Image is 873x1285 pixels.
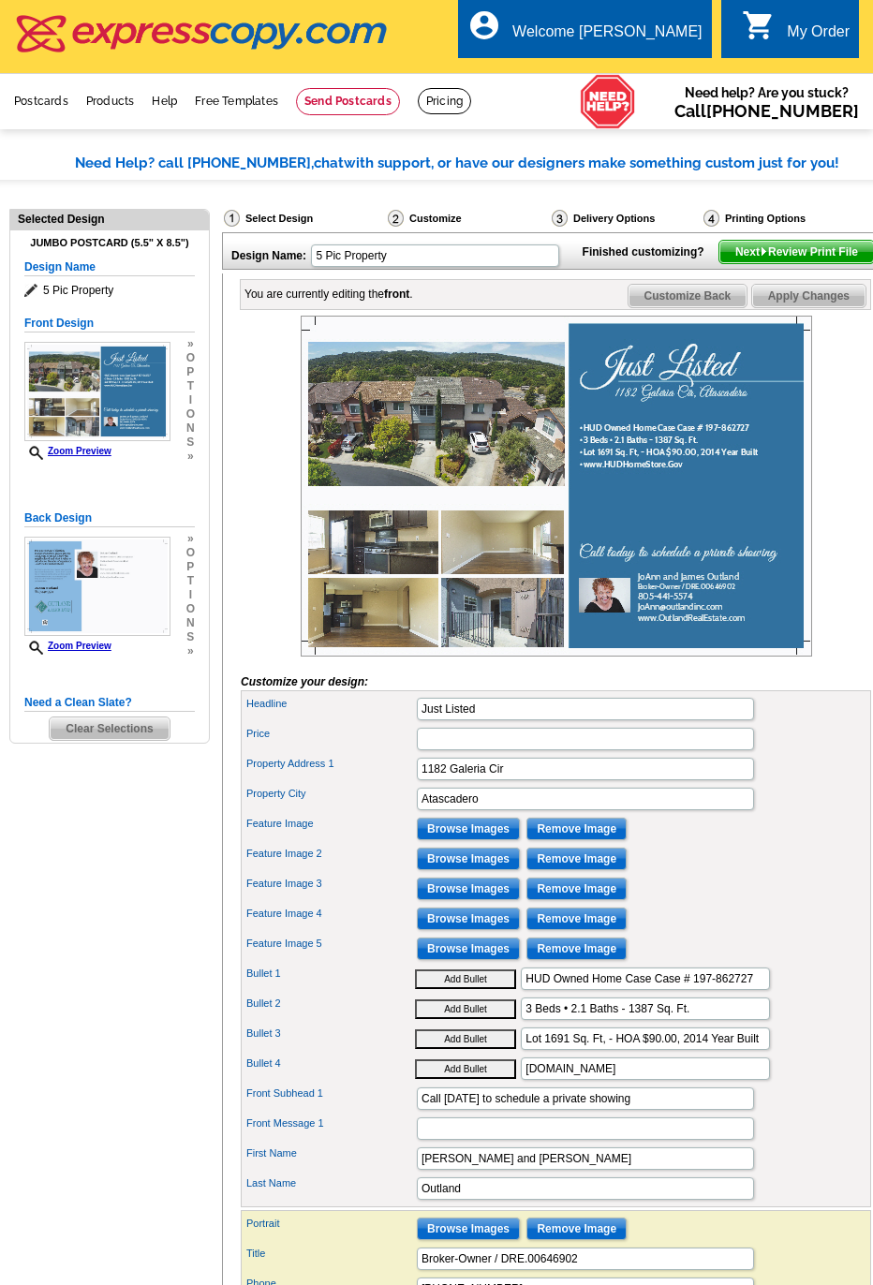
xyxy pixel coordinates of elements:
[467,8,501,42] i: account_circle
[787,23,850,50] div: My Order
[674,101,859,121] span: Call
[526,848,627,870] input: Remove Image
[246,726,415,742] label: Price
[417,908,520,930] input: Browse Images
[246,696,415,712] label: Headline
[24,237,195,249] h4: Jumbo Postcard (5.5" x 8.5")
[24,342,170,441] img: Z18909711_00001_1.jpg
[186,560,195,574] span: p
[186,546,195,560] span: o
[702,209,868,228] div: Printing Options
[86,95,135,108] a: Products
[498,849,873,1285] iframe: LiveChat chat widget
[186,450,195,464] span: »
[415,1059,516,1079] button: Add Bullet
[301,316,812,657] img: Z18909711_00001_1.jpg
[314,155,344,171] span: chat
[186,436,195,450] span: s
[526,818,627,840] input: Remove Image
[417,1218,520,1240] input: Browse Images
[186,602,195,616] span: o
[752,285,866,307] span: Apply Changes
[224,210,240,227] img: Select Design
[246,1246,415,1262] label: Title
[186,588,195,602] span: i
[14,95,68,108] a: Postcards
[415,969,516,989] button: Add Bullet
[24,446,111,456] a: Zoom Preview
[10,210,209,228] div: Selected Design
[629,285,747,307] span: Customize Back
[583,245,716,258] strong: Finished customizing?
[246,786,415,802] label: Property City
[415,999,516,1019] button: Add Bullet
[186,351,195,365] span: o
[742,8,776,42] i: shopping_cart
[186,421,195,436] span: n
[386,209,550,232] div: Customize
[417,818,520,840] input: Browse Images
[246,1026,415,1041] label: Bullet 3
[186,616,195,630] span: n
[246,966,415,982] label: Bullet 1
[246,906,415,922] label: Feature Image 4
[246,1056,415,1071] label: Bullet 4
[241,675,368,688] i: Customize your design:
[24,258,195,276] h5: Design Name
[195,95,278,108] a: Free Templates
[417,938,520,960] input: Browse Images
[50,717,169,740] span: Clear Selections
[186,365,195,379] span: p
[246,876,415,892] label: Feature Image 3
[703,210,719,227] img: Printing Options & Summary
[246,1145,415,1161] label: First Name
[24,641,111,651] a: Zoom Preview
[186,393,195,407] span: i
[246,936,415,952] label: Feature Image 5
[186,379,195,393] span: t
[674,83,859,121] span: Need help? Are you stuck?
[186,337,195,351] span: »
[388,210,404,227] img: Customize
[24,537,170,636] img: Z18909711_00001_2.jpg
[417,878,520,900] input: Browse Images
[152,95,177,108] a: Help
[246,846,415,862] label: Feature Image 2
[186,407,195,421] span: o
[186,574,195,588] span: t
[246,1086,415,1101] label: Front Subhead 1
[186,532,195,546] span: »
[231,249,306,262] strong: Design Name:
[550,209,702,228] div: Delivery Options
[222,209,386,232] div: Select Design
[246,756,415,772] label: Property Address 1
[415,1029,516,1049] button: Add Bullet
[552,210,568,227] img: Delivery Options
[244,286,413,303] div: You are currently editing the .
[246,1216,415,1232] label: Portrait
[24,281,195,300] span: 5 Pic Property
[24,694,195,712] h5: Need a Clean Slate?
[580,74,636,129] img: help
[186,644,195,658] span: »
[24,510,195,527] h5: Back Design
[246,996,415,1012] label: Bullet 2
[742,21,850,44] a: shopping_cart My Order
[384,288,409,301] b: front
[760,247,768,256] img: button-next-arrow-white.png
[246,1175,415,1191] label: Last Name
[246,1115,415,1131] label: Front Message 1
[512,23,702,50] div: Welcome [PERSON_NAME]
[246,816,415,832] label: Feature Image
[706,101,859,121] a: [PHONE_NUMBER]
[186,630,195,644] span: s
[24,315,195,332] h5: Front Design
[417,848,520,870] input: Browse Images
